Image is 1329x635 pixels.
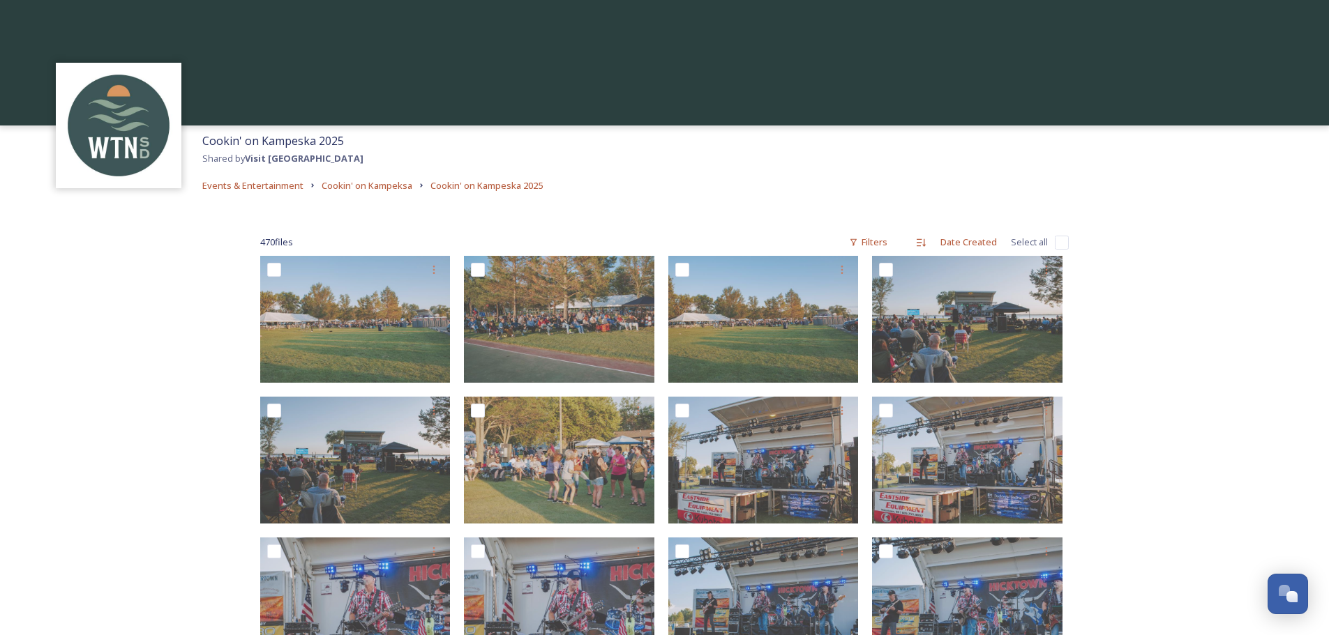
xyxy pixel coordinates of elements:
img: Cookin-546.jpg [464,397,654,523]
span: 470 file s [260,236,293,249]
strong: Visit [GEOGRAPHIC_DATA] [245,152,363,165]
img: Cookin-550.jpg [668,256,859,383]
button: Open Chat [1268,574,1308,614]
span: Events & Entertainment [202,179,303,192]
img: Cookin-544.jpg [872,397,1063,523]
img: watertown-convention-and-visitors-bureau.jpg [63,70,174,181]
img: Cookin-545.jpg [668,397,859,523]
img: Cookin-551.jpg [260,256,451,383]
div: Filters [842,229,894,256]
a: Cookin' on Kampeska 2025 [430,177,543,194]
span: Cookin' on Kampeksa [322,179,412,192]
img: Cookin-547.jpg [464,256,654,383]
span: Cookin' on Kampeska 2025 [430,179,543,192]
a: Cookin' on Kampeksa [322,177,412,194]
a: Events & Entertainment [202,177,303,194]
img: Cookin-548.jpg [260,397,451,523]
div: Date Created [933,229,1004,256]
span: Cookin' on Kampeska 2025 [202,133,344,148]
span: Select all [1011,236,1048,249]
span: Shared by [202,152,363,165]
img: Cookin-549.jpg [872,256,1063,383]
